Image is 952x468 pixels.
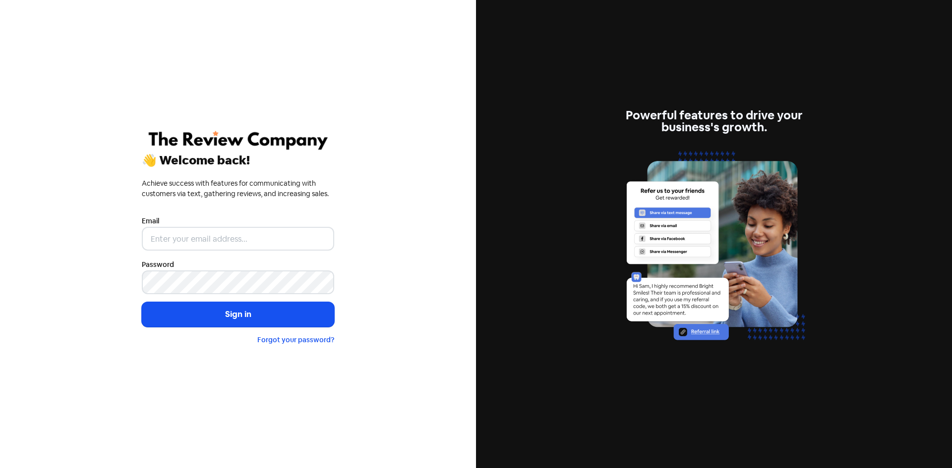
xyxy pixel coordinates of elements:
div: Powerful features to drive your business's growth. [618,109,810,133]
label: Password [142,260,174,270]
a: Forgot your password? [257,335,334,344]
button: Sign in [142,302,334,327]
img: referrals [618,145,810,359]
div: 👋 Welcome back! [142,155,334,166]
input: Enter your email address... [142,227,334,251]
label: Email [142,216,159,226]
div: Achieve success with features for communicating with customers via text, gathering reviews, and i... [142,178,334,199]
